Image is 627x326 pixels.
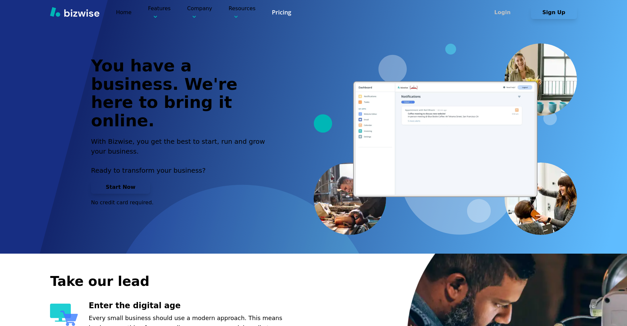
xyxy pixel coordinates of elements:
[272,8,291,16] a: Pricing
[116,9,131,15] a: Home
[480,9,531,15] a: Login
[91,199,273,206] p: No credit card required.
[91,57,273,130] h1: You have a business. We're here to bring it online.
[91,165,273,175] p: Ready to transform your business?
[229,5,256,20] p: Resources
[89,300,297,311] h3: Enter the digital age
[187,5,212,20] p: Company
[91,137,273,156] h2: With Bizwise, you get the best to start, run and grow your business.
[91,184,150,190] a: Start Now
[531,6,577,19] button: Sign Up
[50,272,544,290] h2: Take our lead
[50,304,78,326] img: Enter the digital age Icon
[50,7,99,17] img: Bizwise Logo
[480,6,526,19] button: Login
[148,5,171,20] p: Features
[91,181,150,194] button: Start Now
[531,9,577,15] a: Sign Up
